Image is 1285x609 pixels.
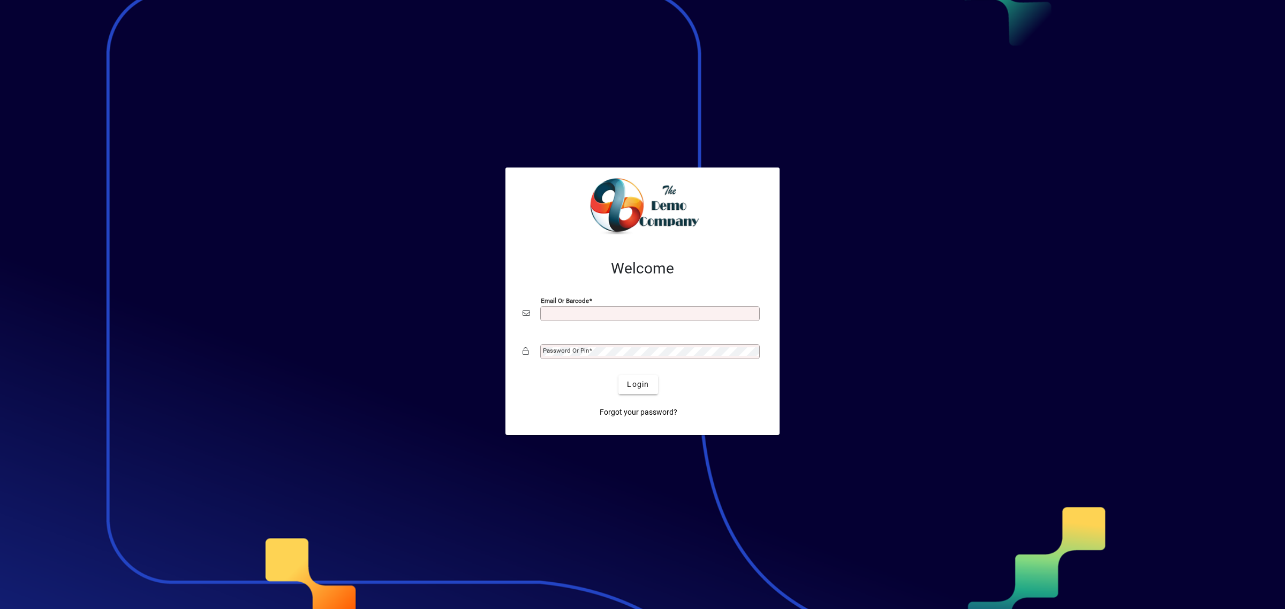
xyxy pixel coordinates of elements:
[618,375,657,394] button: Login
[600,407,677,418] span: Forgot your password?
[627,379,649,390] span: Login
[595,403,682,422] a: Forgot your password?
[523,260,762,278] h2: Welcome
[541,296,589,304] mat-label: Email or Barcode
[543,347,589,354] mat-label: Password or Pin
